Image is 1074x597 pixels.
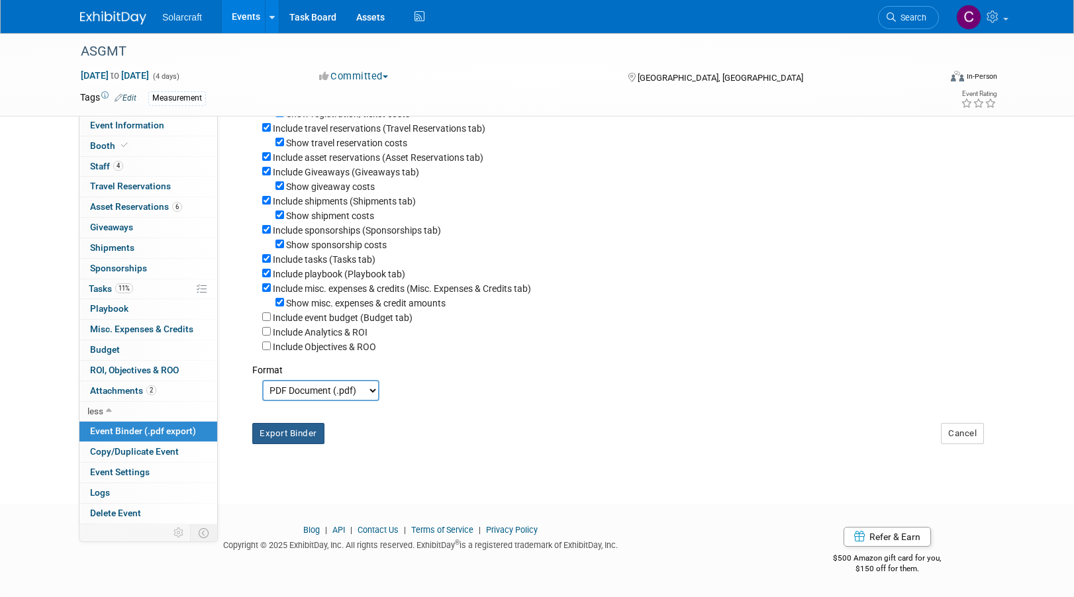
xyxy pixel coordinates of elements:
[79,136,217,156] a: Booth
[113,161,123,171] span: 4
[115,93,136,103] a: Edit
[273,312,413,323] label: Include event budget (Budget tab)
[273,123,485,134] label: Include travel reservations (Travel Reservations tab)
[966,71,997,81] div: In-Person
[148,91,206,105] div: Measurement
[90,242,134,253] span: Shipments
[315,69,393,83] button: Committed
[273,342,376,352] label: Include Objectives & ROO
[896,13,926,23] span: Search
[273,196,416,207] label: Include shipments (Shipments tab)
[79,177,217,197] a: Travel Reservations
[90,201,182,212] span: Asset Reservations
[90,426,196,436] span: Event Binder (.pdf export)
[286,240,387,250] label: Show sponsorship costs
[322,525,330,535] span: |
[486,525,538,535] a: Privacy Policy
[273,269,405,279] label: Include playbook (Playbook tab)
[286,210,374,221] label: Show shipment costs
[76,40,919,64] div: ASGMT
[79,361,217,381] a: ROI, Objectives & ROO
[79,402,217,422] a: less
[273,167,419,177] label: Include Giveaways (Giveaways tab)
[781,563,995,574] div: $150 off for them.
[80,536,761,551] div: Copyright © 2025 ExhibitDay, Inc. All rights reserved. ExhibitDay is a registered trademark of Ex...
[347,525,356,535] span: |
[252,423,324,444] button: Export Binder
[79,320,217,340] a: Misc. Expenses & Credits
[286,181,375,192] label: Show giveaway costs
[951,71,964,81] img: Format-Inperson.png
[191,524,218,541] td: Toggle Event Tabs
[152,72,179,81] span: (4 days)
[90,385,156,396] span: Attachments
[80,91,136,106] td: Tags
[172,202,182,212] span: 6
[332,525,345,535] a: API
[79,116,217,136] a: Event Information
[162,12,202,23] span: Solarcraft
[79,504,217,524] a: Delete Event
[90,467,150,477] span: Event Settings
[115,283,133,293] span: 11%
[79,442,217,462] a: Copy/Duplicate Event
[401,525,409,535] span: |
[90,344,120,355] span: Budget
[79,299,217,319] a: Playbook
[80,11,146,24] img: ExhibitDay
[168,524,191,541] td: Personalize Event Tab Strip
[961,91,997,97] div: Event Rating
[90,324,193,334] span: Misc. Expenses & Credits
[90,120,164,130] span: Event Information
[79,483,217,503] a: Logs
[79,157,217,177] a: Staff4
[90,365,179,375] span: ROI, Objectives & ROO
[79,279,217,299] a: Tasks11%
[273,283,531,294] label: Include misc. expenses & credits (Misc. Expenses & Credits tab)
[87,406,103,416] span: less
[286,298,446,308] label: Show misc. expenses & credit amounts
[90,446,179,457] span: Copy/Duplicate Event
[79,238,217,258] a: Shipments
[286,138,407,148] label: Show travel reservation costs
[475,525,484,535] span: |
[90,263,147,273] span: Sponsorships
[273,152,483,163] label: Include asset reservations (Asset Reservations tab)
[146,385,156,395] span: 2
[90,222,133,232] span: Giveaways
[89,283,133,294] span: Tasks
[79,381,217,401] a: Attachments2
[273,254,375,265] label: Include tasks (Tasks tab)
[90,487,110,498] span: Logs
[956,5,981,30] img: Chuck Goding
[273,225,441,236] label: Include sponsorships (Sponsorships tab)
[109,70,121,81] span: to
[79,340,217,360] a: Budget
[90,508,141,518] span: Delete Event
[638,73,803,83] span: [GEOGRAPHIC_DATA], [GEOGRAPHIC_DATA]
[79,218,217,238] a: Giveaways
[273,327,367,338] label: Include Analytics & ROI
[80,69,150,81] span: [DATE] [DATE]
[358,525,399,535] a: Contact Us
[252,353,984,377] div: Format
[411,525,473,535] a: Terms of Service
[90,181,171,191] span: Travel Reservations
[79,463,217,482] a: Event Settings
[303,525,320,535] a: Blog
[455,539,460,546] sup: ®
[90,303,128,314] span: Playbook
[121,142,128,149] i: Booth reservation complete
[286,109,410,119] label: Show registration/ticket costs
[90,140,130,151] span: Booth
[878,6,939,29] a: Search
[79,422,217,441] a: Event Binder (.pdf export)
[941,423,984,444] button: Cancel
[844,527,931,547] a: Refer & Earn
[79,197,217,217] a: Asset Reservations6
[781,544,995,574] div: $500 Amazon gift card for you,
[861,69,997,89] div: Event Format
[79,259,217,279] a: Sponsorships
[90,161,123,171] span: Staff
